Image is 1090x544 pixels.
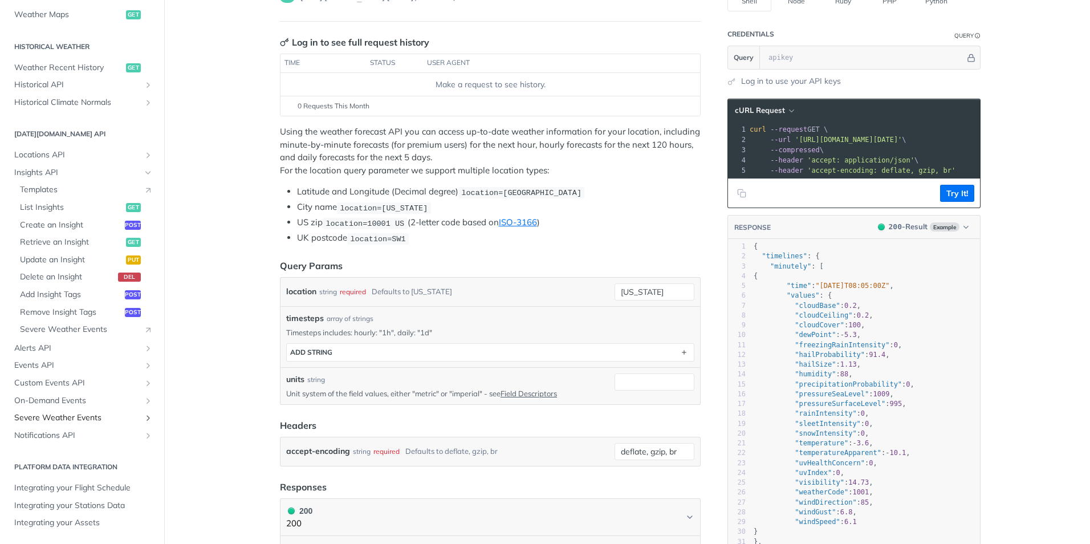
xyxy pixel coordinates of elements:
div: 30 [728,527,746,537]
span: Historical API [14,79,141,91]
label: location [286,283,316,300]
span: : , [754,282,894,290]
span: 6.8 [840,508,853,516]
span: "time" [787,282,811,290]
span: --header [770,167,803,174]
li: US zip (2-letter code based on ) [297,216,701,229]
div: string [319,283,337,300]
div: 14 [728,370,746,379]
div: required [373,443,400,460]
span: : , [754,370,853,378]
a: TemplatesLink [14,181,156,198]
input: apikey [763,46,965,69]
span: : , [754,331,861,339]
span: 14.73 [848,478,869,486]
span: Templates [20,184,138,196]
svg: Chevron [685,513,694,522]
h2: [DATE][DOMAIN_NAME] API [9,129,156,139]
span: : { [754,252,820,260]
a: Remove Insight Tagspost [14,304,156,321]
div: 15 [728,380,746,389]
span: "cloudCover" [795,321,844,329]
span: --header [770,156,803,164]
span: On-Demand Events [14,395,141,407]
div: 17 [728,399,746,409]
a: Create an Insightpost [14,217,156,234]
div: 26 [728,488,746,497]
div: 19 [728,419,746,429]
button: Show subpages for Notifications API [144,431,153,440]
span: Example [930,222,959,232]
span: 100 [848,321,861,329]
span: - [885,449,889,457]
div: 22 [728,448,746,458]
div: 1 [728,242,746,251]
span: "humidity" [795,370,836,378]
span: : , [754,498,873,506]
span: 0 [869,459,873,467]
div: 4 [728,155,747,165]
span: put [126,255,141,265]
span: Query [734,52,754,63]
span: Events API [14,360,141,371]
span: 10.1 [889,449,906,457]
span: : [ [754,262,824,270]
div: 5 [728,281,746,291]
button: RESPONSE [734,222,771,233]
div: 29 [728,517,746,527]
span: 0 [906,380,910,388]
a: Update an Insightput [14,251,156,269]
div: string [353,443,371,460]
div: Query [954,31,974,40]
a: Insights APIHide subpages for Insights API [9,164,156,181]
span: location=[GEOGRAPHIC_DATA] [461,188,581,197]
div: 200 [286,505,312,517]
span: "precipitationProbability" [795,380,902,388]
h2: Historical Weather [9,42,156,52]
span: : , [754,420,873,428]
span: "temperature" [795,439,848,447]
a: Severe Weather EventsLink [14,321,156,338]
span: : , [754,302,861,310]
a: Historical APIShow subpages for Historical API [9,76,156,94]
span: 'accept: application/json' [807,156,914,164]
span: 0 [861,409,865,417]
span: 6.1 [844,518,857,526]
span: "temperatureApparent" [795,449,881,457]
span: get [126,238,141,247]
div: 28 [728,508,746,517]
div: QueryInformation [954,31,981,40]
span: curl [750,125,766,133]
a: Log in to use your API keys [741,75,841,87]
span: \ [750,136,906,144]
span: : , [754,439,873,447]
a: Weather Mapsget [9,6,156,23]
div: ADD string [290,348,332,356]
a: Weather Recent Historyget [9,59,156,76]
span: } [754,527,758,535]
span: : , [754,311,873,319]
span: : , [754,449,910,457]
a: Historical Climate NormalsShow subpages for Historical Climate Normals [9,94,156,111]
span: "windGust" [795,508,836,516]
span: --request [770,125,807,133]
span: "uvIndex" [795,469,832,477]
h2: Platform DATA integration [9,462,156,472]
span: "windDirection" [795,498,856,506]
div: 2 [728,251,746,261]
div: 11 [728,340,746,350]
span: "snowIntensity" [795,429,856,437]
a: Delete an Insightdel [14,269,156,286]
span: GET \ [750,125,828,133]
i: Link [144,325,153,334]
span: 0.2 [844,302,857,310]
span: location=10001 US [326,219,404,228]
div: Query Params [280,259,343,273]
div: 20 [728,429,746,439]
span: 0 [861,429,865,437]
div: 18 [728,409,746,419]
span: get [126,63,141,72]
div: - Result [889,221,928,233]
div: Log in to see full request history [280,35,429,49]
span: "sleetIntensity" [795,420,861,428]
